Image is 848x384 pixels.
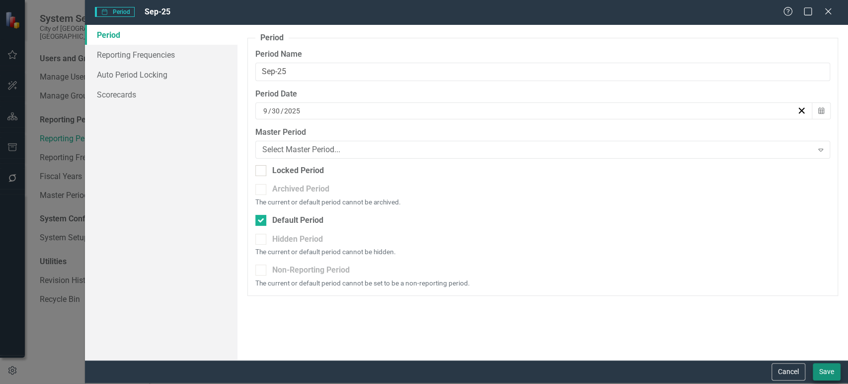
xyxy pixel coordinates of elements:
[255,89,830,100] div: Period Date
[85,25,237,45] a: Period
[272,184,329,195] div: Archived Period
[272,265,350,276] div: Non-Reporting Period
[85,65,237,85] a: Auto Period Locking
[95,7,135,17] span: Period
[255,32,289,44] legend: Period
[255,279,830,288] small: The current or default period cannot be set to be a non-reporting period.
[255,247,830,257] small: The current or default period cannot be hidden.
[255,197,830,207] small: The current or default period cannot be archived.
[771,363,805,381] button: Cancel
[262,144,813,155] div: Select Master Period...
[272,215,323,226] div: Default Period
[813,363,841,381] button: Save
[255,127,830,138] label: Master Period
[268,106,271,115] span: /
[272,165,324,177] div: Locked Period
[85,45,237,65] a: Reporting Frequencies
[85,85,237,104] a: Scorecards
[145,7,170,16] span: Sep-25
[255,49,830,60] label: Period Name
[281,106,284,115] span: /
[272,234,323,245] div: Hidden Period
